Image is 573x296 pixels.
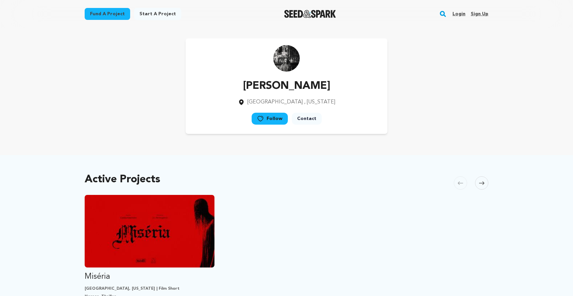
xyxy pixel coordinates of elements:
[273,45,300,72] img: https://seedandspark-static.s3.us-east-2.amazonaws.com/images/User/001/889/062/medium/1a356de7224...
[85,286,214,291] p: [GEOGRAPHIC_DATA], [US_STATE] | Film Short
[304,99,335,105] span: , [US_STATE]
[284,10,336,18] a: Seed&Spark Homepage
[134,8,181,20] a: Start a project
[85,271,214,282] p: Miséria
[471,9,488,19] a: Sign up
[292,113,322,125] a: Contact
[452,9,465,19] a: Login
[284,10,336,18] img: Seed&Spark Logo Dark Mode
[85,8,130,20] a: Fund a project
[252,113,288,125] a: Follow
[247,99,303,105] span: [GEOGRAPHIC_DATA]
[85,175,160,184] h2: Active Projects
[238,78,335,94] p: [PERSON_NAME]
